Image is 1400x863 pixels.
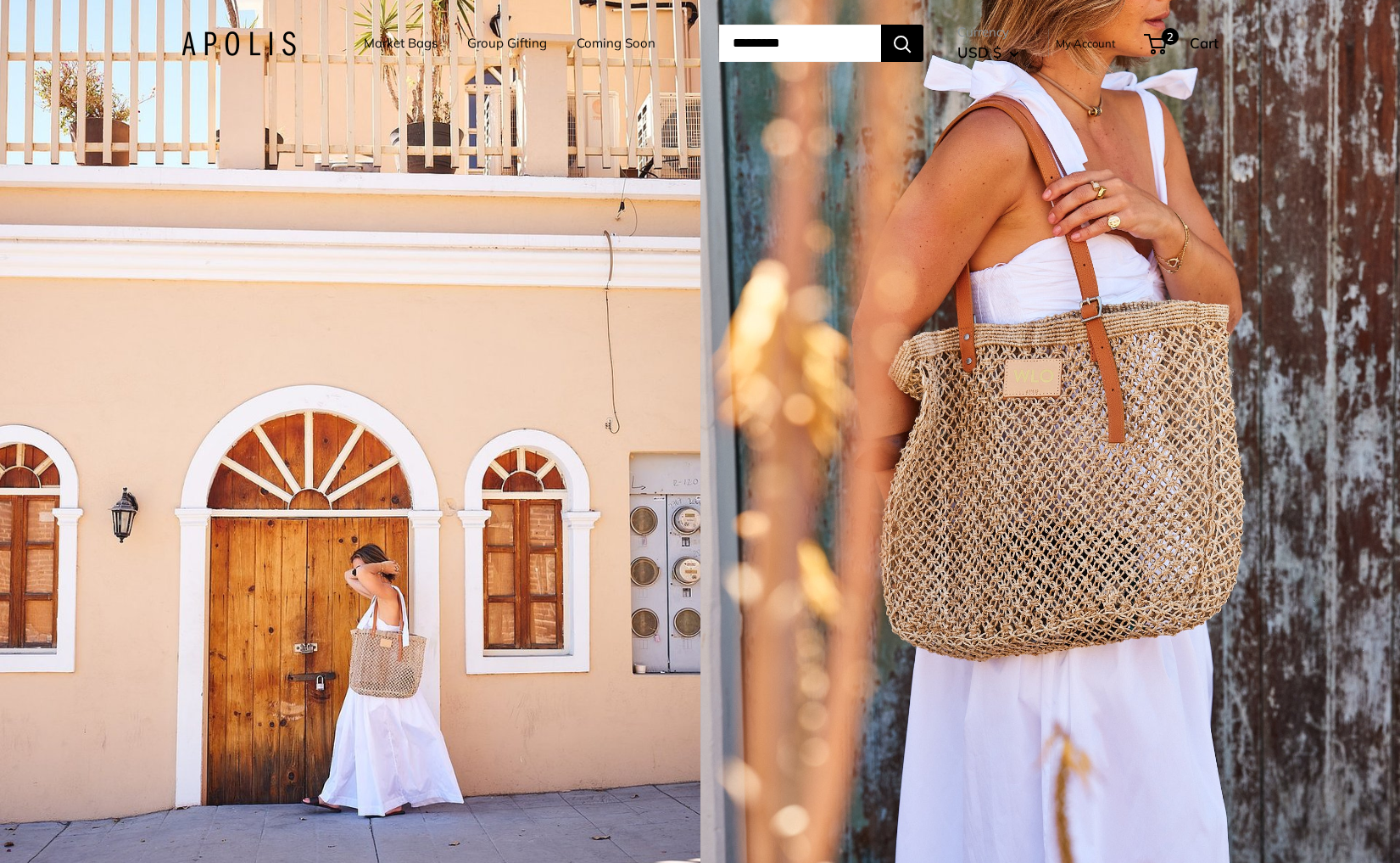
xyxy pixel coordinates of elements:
[1190,34,1219,52] span: Cart
[957,39,1019,66] button: USD $
[1056,33,1116,53] a: My Account
[1162,28,1179,45] span: 2
[957,20,1019,44] span: Currency
[719,25,881,62] input: Search...
[467,31,547,55] a: Group Gifting
[1146,30,1219,57] a: 2 Cart
[577,31,655,55] a: Coming Soon
[881,25,923,62] button: Search
[181,31,296,56] img: Apolis
[364,31,438,55] a: Market Bags
[957,43,1001,61] span: USD $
